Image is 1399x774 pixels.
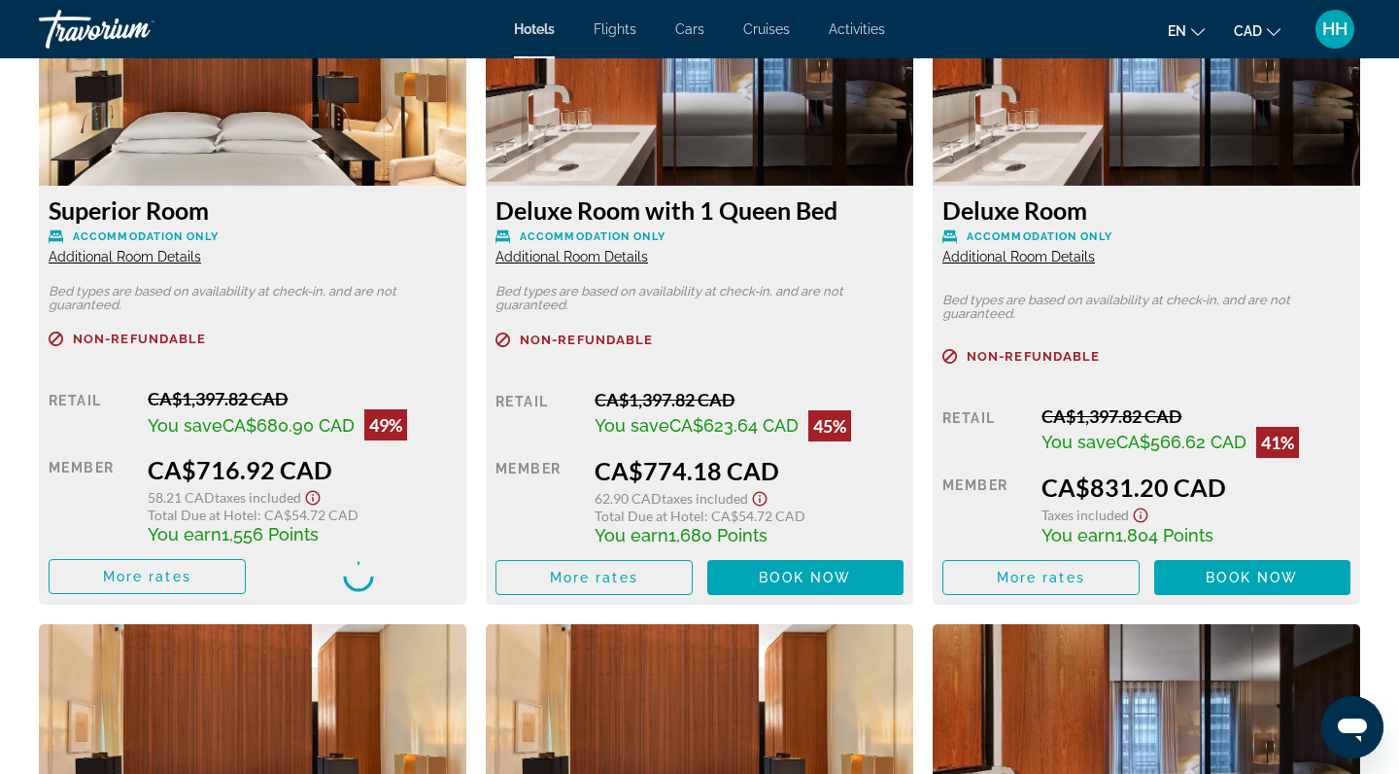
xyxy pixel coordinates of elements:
span: Total Due at Hotel [148,507,257,523]
span: Accommodation Only [73,230,219,243]
button: Change currency [1234,17,1280,45]
h3: Deluxe Room [942,195,1350,225]
div: 45% [808,410,851,441]
button: User Menu [1310,9,1360,50]
div: Retail [495,389,580,441]
span: You save [148,415,222,436]
a: Flights [594,21,636,37]
div: Member [495,456,580,545]
span: You earn [148,524,222,545]
span: CA$680.90 CAD [222,415,355,436]
div: CA$774.18 CAD [595,456,904,485]
h3: Superior Room [49,195,457,225]
div: CA$716.92 CAD [148,455,457,484]
div: Retail [49,388,133,440]
span: Accommodation Only [520,230,665,243]
span: Book now [759,570,851,585]
span: CAD [1234,23,1262,39]
span: You earn [1041,525,1115,545]
span: CA$566.62 CAD [1116,432,1246,452]
span: Taxes included [1041,507,1129,523]
div: 41% [1256,427,1299,458]
button: Book now [1154,560,1351,595]
button: Show Taxes and Fees disclaimer [748,485,771,508]
span: You save [1041,432,1116,452]
span: 62.90 CAD [595,490,662,507]
span: Non-refundable [967,350,1100,363]
span: Accommodation Only [967,230,1112,243]
span: Non-refundable [520,334,653,346]
div: : CA$54.72 CAD [595,508,904,524]
a: Hotels [514,21,555,37]
span: 1,680 Points [668,525,768,545]
span: Additional Room Details [942,249,1095,264]
span: Taxes included [662,490,748,507]
span: More rates [550,570,638,585]
span: You save [595,415,669,436]
a: Cars [675,21,704,37]
span: HH [1322,19,1348,39]
button: Change language [1168,17,1205,45]
button: More rates [49,559,246,594]
span: 1,556 Points [222,524,319,545]
span: Non-refundable [73,333,206,345]
button: Show Taxes and Fees disclaimer [301,484,324,507]
span: Additional Room Details [495,249,648,264]
div: Retail [942,405,1027,458]
button: More rates [495,560,693,595]
span: 58.21 CAD [148,489,215,506]
div: CA$1,397.82 CAD [1041,405,1350,427]
div: CA$831.20 CAD [1041,473,1350,502]
span: CA$623.64 CAD [669,415,799,436]
span: 1,804 Points [1115,525,1213,545]
iframe: Button to launch messaging window [1321,696,1383,758]
span: You earn [595,525,668,545]
div: 49% [364,409,407,440]
h3: Deluxe Room with 1 Queen Bed [495,195,904,225]
a: Travorium [39,4,233,54]
p: Bed types are based on availability at check-in, and are not guaranteed. [49,285,457,312]
p: Bed types are based on availability at check-in, and are not guaranteed. [495,285,904,312]
p: Bed types are based on availability at check-in, and are not guaranteed. [942,294,1350,321]
button: More rates [942,560,1140,595]
span: Total Due at Hotel [595,508,704,524]
div: : CA$54.72 CAD [148,507,457,523]
span: Taxes included [215,489,301,506]
div: CA$1,397.82 CAD [148,388,457,409]
div: Member [942,473,1027,545]
div: Member [49,455,133,545]
a: Activities [829,21,885,37]
span: Book now [1206,570,1298,585]
span: More rates [103,569,191,584]
div: CA$1,397.82 CAD [595,389,904,410]
span: More rates [997,570,1085,585]
span: en [1168,23,1186,39]
button: Book now [707,560,904,595]
a: Cruises [743,21,790,37]
button: Show Taxes and Fees disclaimer [1129,502,1152,524]
span: Additional Room Details [49,249,201,264]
